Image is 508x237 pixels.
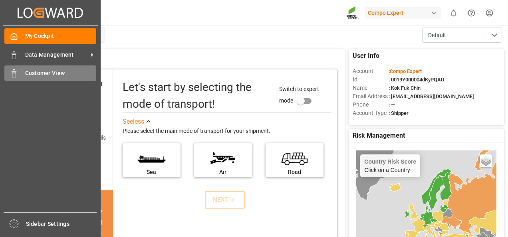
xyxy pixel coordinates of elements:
span: : 0019Y000004dKyPQAU [389,77,444,83]
span: Default [428,31,446,39]
div: Compo Expert [365,7,441,19]
span: Switch to expert mode [279,86,319,104]
div: Add shipping details [56,134,106,142]
div: Click on a Country [364,158,416,173]
span: : Kok Fuk Chin [389,85,421,91]
div: Road [270,168,319,176]
span: Account [353,67,389,75]
span: My Cockpit [25,32,97,40]
button: NEXT [205,191,245,209]
span: Customer View [25,69,97,77]
a: Customer View [4,65,96,81]
span: Account Type [353,109,389,117]
span: Name [353,84,389,92]
span: : [389,68,422,74]
span: Phone [353,101,389,109]
span: Sidebar Settings [26,220,97,228]
button: Help Center [462,4,480,22]
span: : Shipper [389,110,409,116]
a: My Cockpit [4,28,96,44]
span: : [EMAIL_ADDRESS][DOMAIN_NAME] [389,93,474,99]
div: Let's start by selecting the mode of transport! [123,79,272,113]
span: : — [389,102,395,108]
span: Id [353,75,389,84]
span: Data Management [25,51,88,59]
div: Sea [127,168,177,176]
div: NEXT [213,195,237,205]
span: User Info [353,51,379,61]
div: Please select the main mode of transport for your shipment. [123,126,331,136]
div: See less [123,117,144,126]
button: open menu [422,28,502,43]
span: Compo Expert [390,68,422,74]
span: Risk Management [353,131,405,140]
button: show 0 new notifications [444,4,462,22]
div: Air [198,168,248,176]
h4: Country Risk Score [364,158,416,165]
a: Layers [480,154,492,167]
span: Email Address [353,92,389,101]
button: Compo Expert [365,5,444,20]
img: Screenshot%202023-09-29%20at%2010.02.21.png_1712312052.png [346,6,359,20]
